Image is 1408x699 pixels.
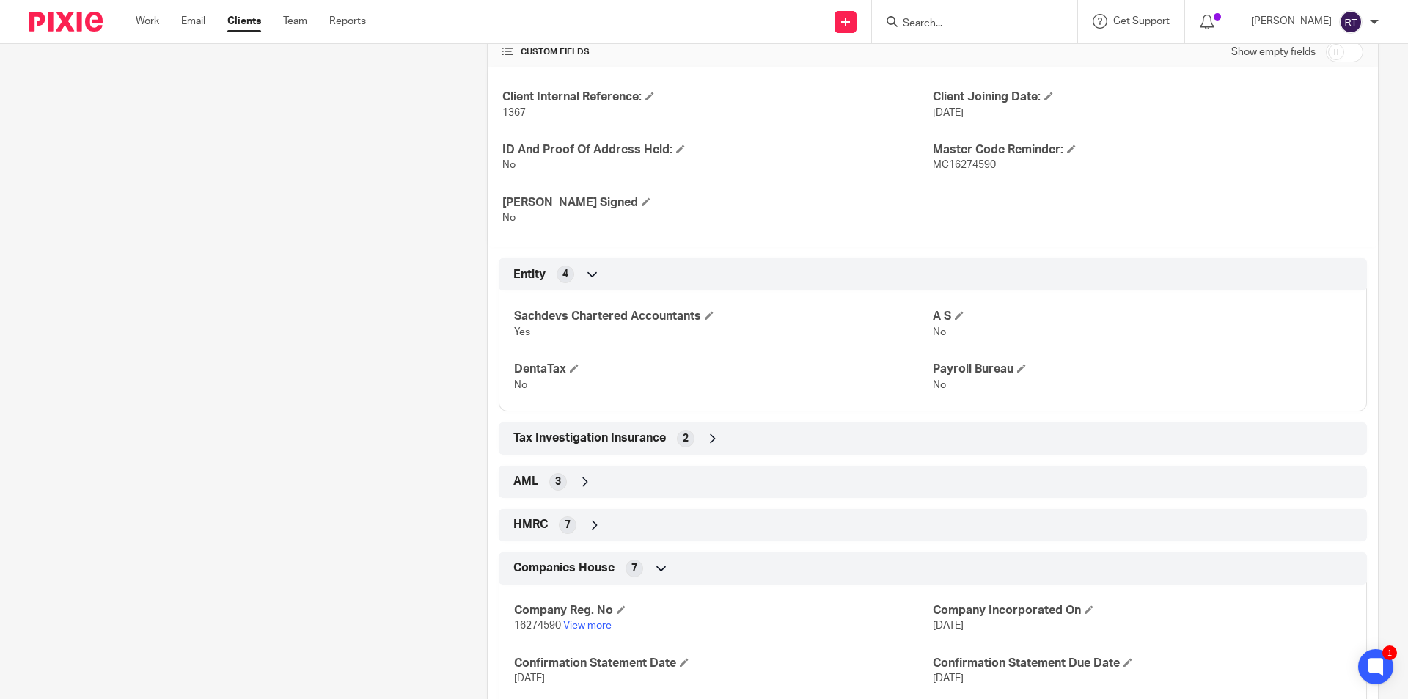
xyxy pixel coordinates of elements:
span: 16274590 [514,621,561,631]
a: Clients [227,14,261,29]
span: HMRC [513,517,548,533]
h4: Payroll Bureau [933,362,1352,377]
span: AML [513,474,538,489]
a: Reports [329,14,366,29]
div: 1 [1382,645,1397,660]
h4: Master Code Reminder: [933,142,1363,158]
h4: Company Incorporated On [933,603,1352,618]
span: No [514,380,527,390]
span: [DATE] [514,673,545,684]
span: [DATE] [933,621,964,631]
h4: Confirmation Statement Due Date [933,656,1352,671]
h4: Company Reg. No [514,603,933,618]
a: Email [181,14,205,29]
span: [DATE] [933,673,964,684]
span: Companies House [513,560,615,576]
h4: Client Internal Reference: [502,89,933,105]
a: Team [283,14,307,29]
span: 7 [565,518,571,533]
span: No [933,380,946,390]
h4: A S [933,309,1352,324]
input: Search [901,18,1033,31]
h4: Confirmation Statement Date [514,656,933,671]
span: No [502,213,516,223]
span: MC16274590 [933,160,996,170]
h4: CUSTOM FIELDS [502,46,933,58]
h4: [PERSON_NAME] Signed [502,195,933,211]
span: 4 [562,267,568,282]
span: No [502,160,516,170]
a: View more [563,621,612,631]
span: 7 [631,561,637,576]
span: Yes [514,327,530,337]
span: 3 [555,475,561,489]
span: 2 [683,431,689,446]
img: Pixie [29,12,103,32]
span: No [933,327,946,337]
h4: Sachdevs Chartered Accountants [514,309,933,324]
h4: Client Joining Date: [933,89,1363,105]
span: Tax Investigation Insurance [513,431,666,446]
label: Show empty fields [1231,45,1316,59]
span: Entity [513,267,546,282]
span: Get Support [1113,16,1170,26]
p: [PERSON_NAME] [1251,14,1332,29]
img: svg%3E [1339,10,1363,34]
a: Work [136,14,159,29]
span: [DATE] [933,108,964,118]
span: 1367 [502,108,526,118]
h4: DentaTax [514,362,933,377]
h4: ID And Proof Of Address Held: [502,142,933,158]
